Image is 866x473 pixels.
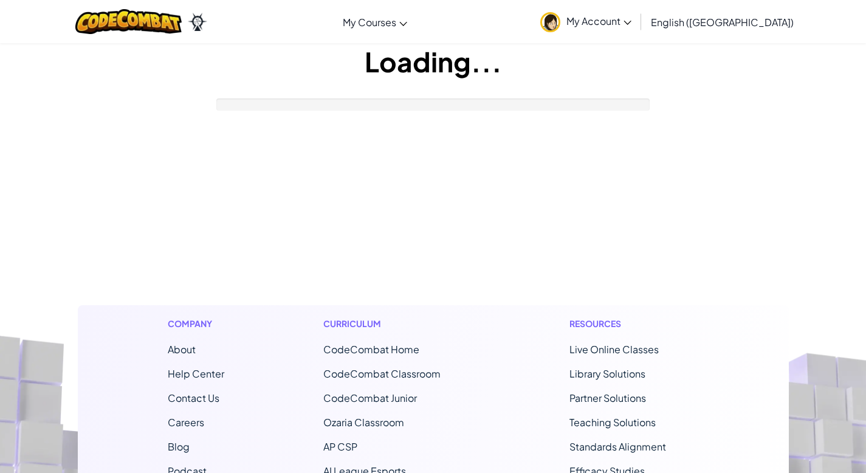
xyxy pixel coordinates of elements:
span: Contact Us [168,392,219,404]
img: CodeCombat logo [75,9,182,34]
h1: Curriculum [323,317,470,330]
a: Ozaria Classroom [323,416,404,429]
h1: Resources [569,317,699,330]
a: About [168,343,196,356]
a: Live Online Classes [569,343,659,356]
a: Partner Solutions [569,392,646,404]
a: My Courses [337,5,413,38]
span: CodeCombat Home [323,343,419,356]
a: Standards Alignment [569,440,666,453]
span: My Account [566,15,631,27]
a: CodeCombat Classroom [323,367,441,380]
span: My Courses [343,16,396,29]
a: My Account [534,2,637,41]
a: CodeCombat Junior [323,392,417,404]
a: Library Solutions [569,367,645,380]
a: English ([GEOGRAPHIC_DATA]) [645,5,800,38]
a: Blog [168,440,190,453]
a: Careers [168,416,204,429]
img: avatar [540,12,560,32]
a: AP CSP [323,440,357,453]
a: Help Center [168,367,224,380]
img: Ozaria [188,13,207,31]
a: Teaching Solutions [569,416,656,429]
span: English ([GEOGRAPHIC_DATA]) [651,16,794,29]
h1: Company [168,317,224,330]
